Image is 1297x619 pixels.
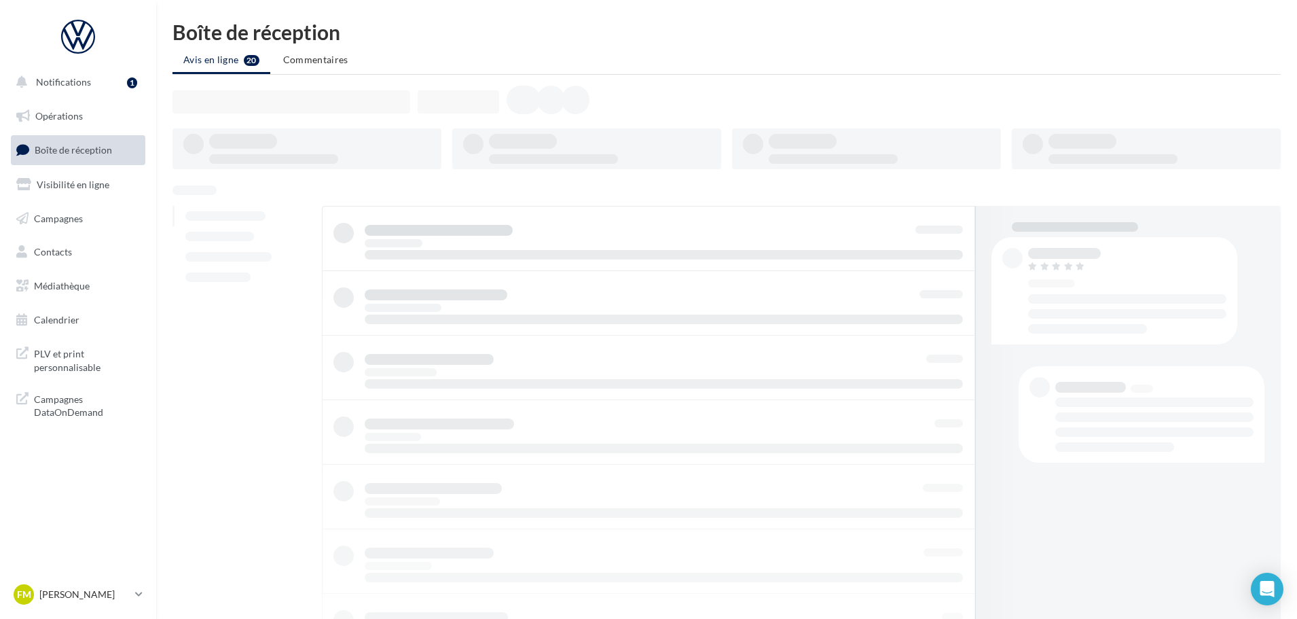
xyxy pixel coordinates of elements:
[37,179,109,190] span: Visibilité en ligne
[34,344,140,374] span: PLV et print personnalisable
[36,76,91,88] span: Notifications
[8,68,143,96] button: Notifications 1
[172,22,1281,42] div: Boîte de réception
[1251,573,1283,605] div: Open Intercom Messenger
[8,385,148,425] a: Campagnes DataOnDemand
[8,205,148,233] a: Campagnes
[8,171,148,199] a: Visibilité en ligne
[34,212,83,224] span: Campagnes
[34,280,90,291] span: Médiathèque
[35,144,112,156] span: Boîte de réception
[39,588,130,601] p: [PERSON_NAME]
[34,314,79,325] span: Calendrier
[8,272,148,300] a: Médiathèque
[127,77,137,88] div: 1
[35,110,83,122] span: Opérations
[11,582,145,607] a: FM [PERSON_NAME]
[8,306,148,334] a: Calendrier
[8,339,148,379] a: PLV et print personnalisable
[17,588,31,601] span: FM
[283,54,348,65] span: Commentaires
[34,390,140,419] span: Campagnes DataOnDemand
[8,238,148,266] a: Contacts
[8,135,148,164] a: Boîte de réception
[8,102,148,130] a: Opérations
[34,246,72,258] span: Contacts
